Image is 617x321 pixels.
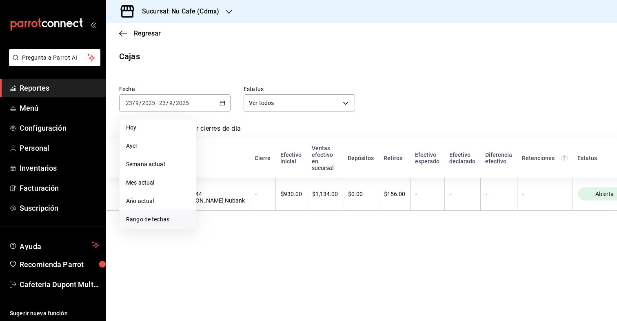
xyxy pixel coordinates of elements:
span: Recomienda Parrot [20,259,99,270]
svg: Total de retenciones de propinas registradas [561,155,568,161]
div: - [522,191,568,197]
span: / [133,100,135,106]
span: / [173,100,175,106]
input: -- [159,100,166,106]
span: Año actual [126,197,189,205]
span: Pregunta a Parrot AI [22,53,88,62]
input: ---- [142,100,155,106]
div: $930.00 [281,191,302,197]
div: Diferencia efectivo [485,152,512,165]
label: Fecha [119,86,231,92]
span: Regresar [134,29,161,37]
span: Ayer [126,142,189,150]
span: Personal [20,143,99,154]
span: Hoy [126,123,189,132]
span: / [166,100,169,106]
button: Regresar [119,29,161,37]
button: open_drawer_menu [90,21,96,28]
div: Ver todos [244,94,355,111]
div: Depósitos [348,155,374,161]
a: Pregunta a Parrot AI [6,59,100,68]
div: Ventas efectivo en sucursal [312,145,338,171]
span: Ayuda [20,240,89,250]
div: Retiros [384,155,405,161]
span: Cafeteria Dupont Multiuser [20,279,99,290]
span: Menú [20,103,99,114]
input: ---- [175,100,189,106]
span: Suscripción [20,203,99,214]
button: Pregunta a Parrot AI [9,49,100,66]
span: Facturación [20,183,99,194]
span: Semana actual [126,160,189,169]
a: Ver cierres de día [189,125,241,138]
input: -- [169,100,173,106]
div: - [415,191,439,197]
span: Configuración [20,123,99,134]
input: -- [125,100,133,106]
div: Efectivo inicial [280,152,302,165]
span: Abierta [592,191,617,197]
span: Reportes [20,82,99,94]
div: Efectivo esperado [415,152,439,165]
div: $156.00 [384,191,405,197]
div: - [255,191,271,197]
label: Estatus [244,86,355,92]
div: $1,134.00 [312,191,338,197]
div: $0.00 [348,191,374,197]
span: Sugerir nueva función [10,309,99,318]
span: / [139,100,142,106]
div: Inicio [180,155,245,161]
span: Inventarios [20,163,99,174]
div: Efectivo declarado [449,152,475,165]
span: - [156,100,158,106]
span: Mes actual [126,178,189,187]
h3: Sucursal: Nu Cafe (Cdmx) [135,7,219,16]
div: - [450,191,475,197]
div: - [486,191,512,197]
div: Retenciones [522,155,568,161]
div: Cierre [255,155,271,161]
span: Rango de fechas [126,215,189,224]
div: [DATE] 06:09:44 [PERSON_NAME] Nubank [180,184,245,204]
div: Cajas [119,50,140,62]
input: -- [135,100,139,106]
